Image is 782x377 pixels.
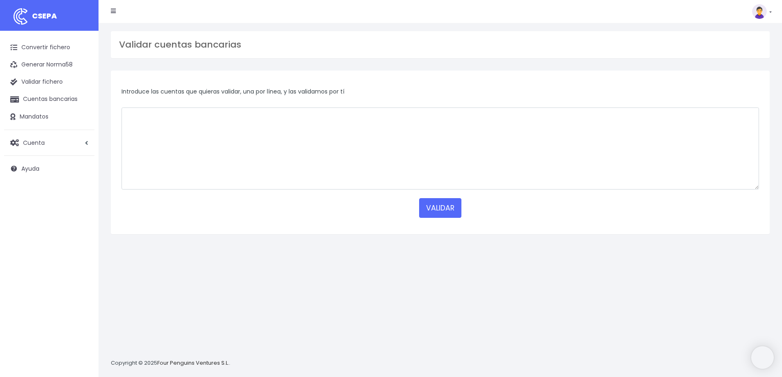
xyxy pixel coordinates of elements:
p: Copyright © 2025 . [111,359,230,368]
button: VALIDAR [419,198,461,218]
img: logo [10,6,31,27]
span: Cuenta [23,138,45,146]
a: Convertir fichero [4,39,94,56]
span: Introduce las cuentas que quieras validar, una por línea, y las validamos por tí [122,87,344,96]
a: Ayuda [4,160,94,177]
a: Generar Norma58 [4,56,94,73]
span: CSEPA [32,11,57,21]
a: Mandatos [4,108,94,126]
a: Cuentas bancarias [4,91,94,108]
a: Four Penguins Ventures S.L. [157,359,229,367]
h3: Validar cuentas bancarias [119,39,761,50]
a: Validar fichero [4,73,94,91]
a: Cuenta [4,134,94,151]
span: Ayuda [21,165,39,173]
img: profile [752,4,767,19]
